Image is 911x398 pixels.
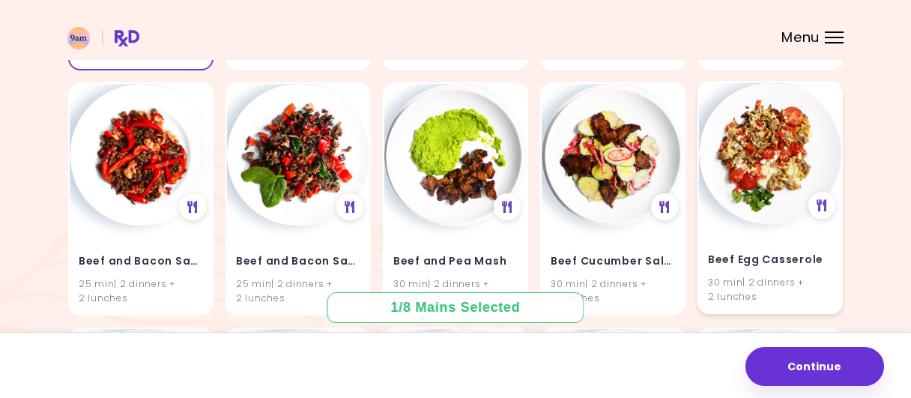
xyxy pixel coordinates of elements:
[67,27,139,49] img: RxDiet
[708,248,832,272] h4: Beef Egg Casserole
[393,277,518,305] div: 30 min | 2 dinners + 2 lunches
[781,31,820,44] span: Menu
[808,192,835,219] div: See Meal Plan
[708,275,832,304] div: 30 min | 2 dinners + 2 lunches
[336,193,363,220] div: See Meal Plan
[380,298,531,317] div: 1 / 8 Mains Selected
[551,250,675,274] h4: Beef Cucumber Salad
[551,277,675,305] div: 30 min | 2 dinners + 2 lunches
[745,347,884,386] button: Continue
[79,277,203,305] div: 25 min | 2 dinners + 2 lunches
[651,193,678,220] div: See Meal Plan
[236,250,360,274] h4: Beef and Bacon Saute
[179,193,206,220] div: See Meal Plan
[236,277,360,305] div: 25 min | 2 dinners + 2 lunches
[79,250,203,274] h4: Beef and Bacon Saute
[393,250,518,274] h4: Beef and Pea Mash
[494,193,521,220] div: See Meal Plan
